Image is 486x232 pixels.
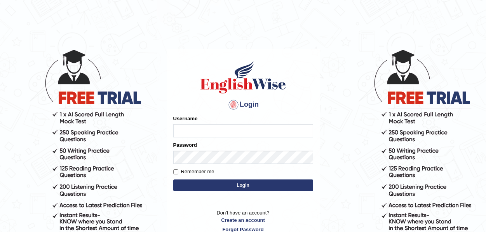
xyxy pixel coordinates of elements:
label: Password [173,141,197,149]
h4: Login [173,98,313,111]
a: Create an account [173,216,313,224]
img: Logo of English Wise sign in for intelligent practice with AI [199,60,287,95]
input: Remember me [173,169,178,174]
label: Remember me [173,168,214,176]
label: Username [173,115,198,122]
button: Login [173,179,313,191]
